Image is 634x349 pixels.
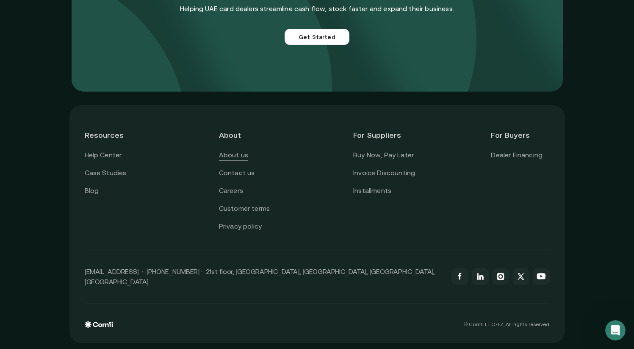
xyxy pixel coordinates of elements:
[219,150,248,161] a: About us
[491,150,543,161] a: Dealer Financing
[353,120,415,150] header: For Suppliers
[353,150,414,161] a: Buy Now, Pay Later
[85,168,127,179] a: Case Studies
[219,168,255,179] a: Contact us
[219,185,243,196] a: Careers
[85,321,113,328] img: comfi logo
[605,320,626,341] iframe: Intercom live chat
[491,120,549,150] header: For Buyers
[85,150,122,161] a: Help Center
[464,321,549,327] p: © Comfi L.L.C-FZ, All rights reserved
[353,168,415,179] a: Invoice Discounting
[85,185,99,196] a: Blog
[180,4,454,14] p: Helping UAE card dealers streamline cash flow, stock faster and expand their business.
[219,120,277,150] header: About
[85,120,143,150] header: Resources
[219,221,262,232] a: Privacy policy
[353,185,391,196] a: Installments
[285,29,349,45] a: Get Started
[85,266,443,287] p: [EMAIL_ADDRESS] · [PHONE_NUMBER] · 21st floor, [GEOGRAPHIC_DATA], [GEOGRAPHIC_DATA], [GEOGRAPHIC_...
[219,203,270,214] a: Customer terms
